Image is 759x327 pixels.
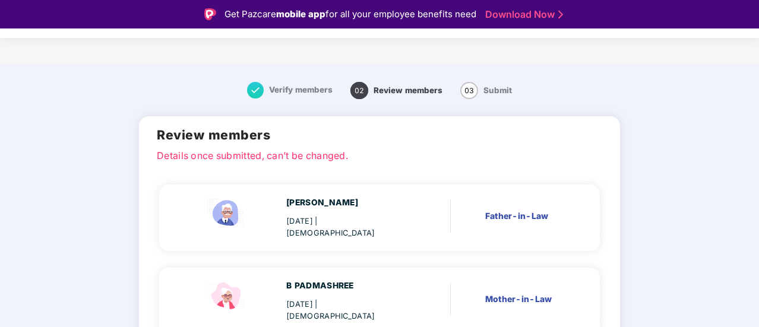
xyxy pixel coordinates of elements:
div: [DATE] [286,215,405,239]
img: Stroke [558,8,563,21]
img: svg+xml;base64,PHN2ZyBpZD0iRmF0aGVyX2ljb24iIHhtbG5zPSJodHRwOi8vd3d3LnczLm9yZy8yMDAwL3N2ZyIgeG1sbn... [203,196,250,230]
img: svg+xml;base64,PHN2ZyB4bWxucz0iaHR0cDovL3d3dy53My5vcmcvMjAwMC9zdmciIHdpZHRoPSI1NCIgaGVpZ2h0PSIzOC... [203,280,250,313]
span: Review members [374,85,442,95]
span: Submit [483,85,512,95]
span: Verify members [269,85,333,94]
div: Father-in-Law [485,209,564,223]
div: B PADMASHREE [286,280,405,293]
p: Details once submitted, can’t be changed. [157,148,602,159]
div: Mother-in-Law [485,293,564,306]
span: 03 [460,82,478,99]
img: Logo [204,8,216,20]
a: Download Now [485,8,559,21]
strong: mobile app [276,8,325,20]
div: [PERSON_NAME] [286,196,405,209]
span: 02 [350,82,368,99]
img: svg+xml;base64,PHN2ZyB4bWxucz0iaHR0cDovL3d3dy53My5vcmcvMjAwMC9zdmciIHdpZHRoPSIxNiIgaGVpZ2h0PSIxNi... [247,82,264,99]
h2: Review members [157,125,602,145]
div: [DATE] [286,299,405,322]
div: Get Pazcare for all your employee benefits need [224,7,476,21]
